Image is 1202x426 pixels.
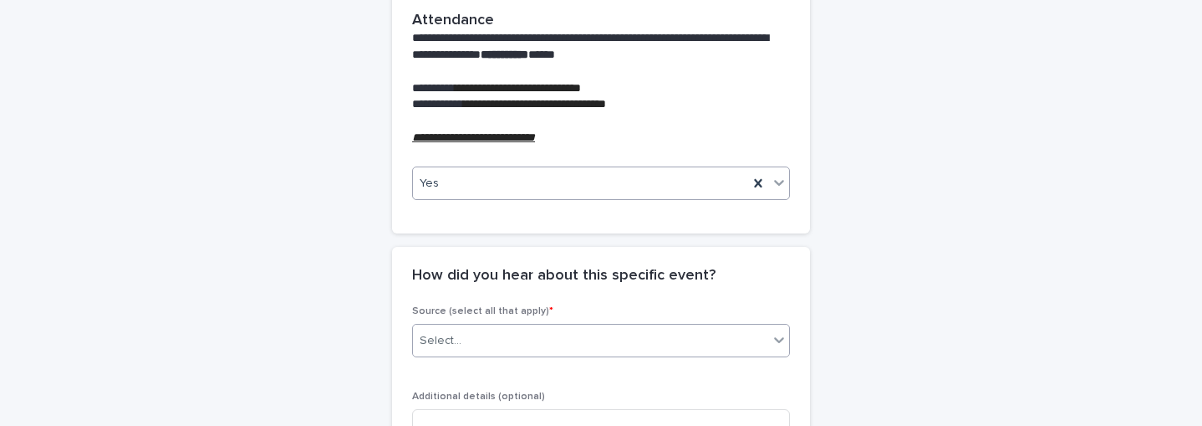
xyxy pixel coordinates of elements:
[420,332,461,350] div: Select...
[412,306,553,316] span: Source (select all that apply)
[412,12,494,30] h2: Attendance
[420,175,439,192] span: Yes
[412,267,716,285] h2: How did you hear about this specific event?
[412,392,545,402] span: Additional details (optional)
